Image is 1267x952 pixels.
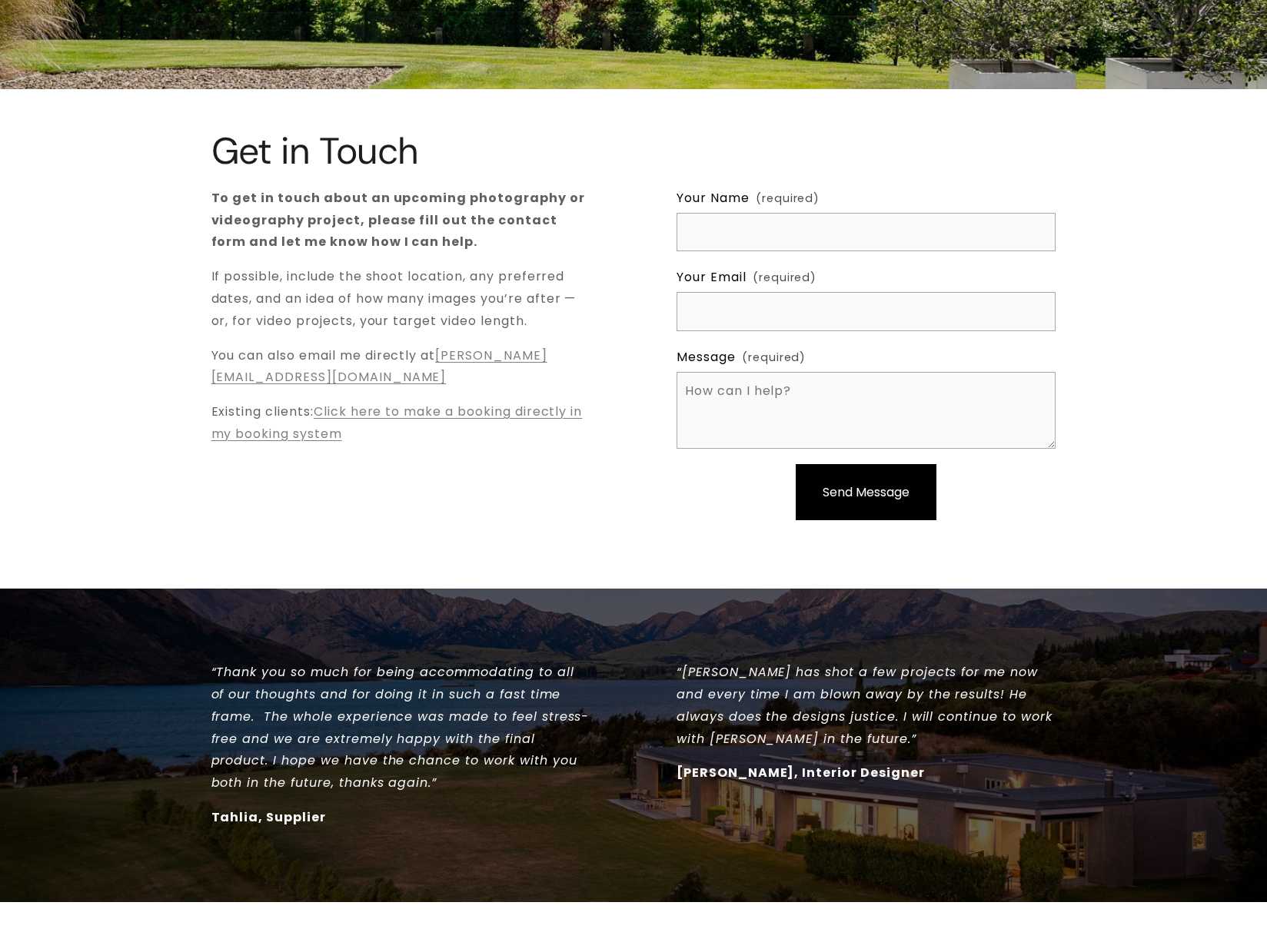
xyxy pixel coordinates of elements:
span: (required) [756,189,820,209]
p: Existing clients: [211,401,591,446]
button: Send MessageSend Message [796,464,936,520]
strong: Tahlia, Supplier [211,808,326,826]
p: If possible, include the shoot location, any preferred dates, and an idea of how many images you’... [211,266,591,332]
p: You can also email me directly at [211,345,591,390]
h1: Get in Touch [211,131,436,171]
a: Click here to make a booking directly in my booking system [211,403,583,443]
em: “Thank you so much for being accommodating to all of our thoughts and for doing it in such a fast... [211,663,590,791]
strong: To get in touch about an upcoming photography or videography project, please fill out the contact... [211,189,588,251]
span: Message [677,347,736,369]
span: Send Message [823,483,910,501]
span: (required) [742,348,806,368]
em: “[PERSON_NAME] has shot a few projects for me now and every time I am blown away by the results! ... [677,663,1057,747]
span: (required) [753,268,816,288]
strong: [PERSON_NAME], Interior Designer [677,764,925,781]
span: Your Name [677,187,750,210]
span: Your Email [677,267,747,289]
